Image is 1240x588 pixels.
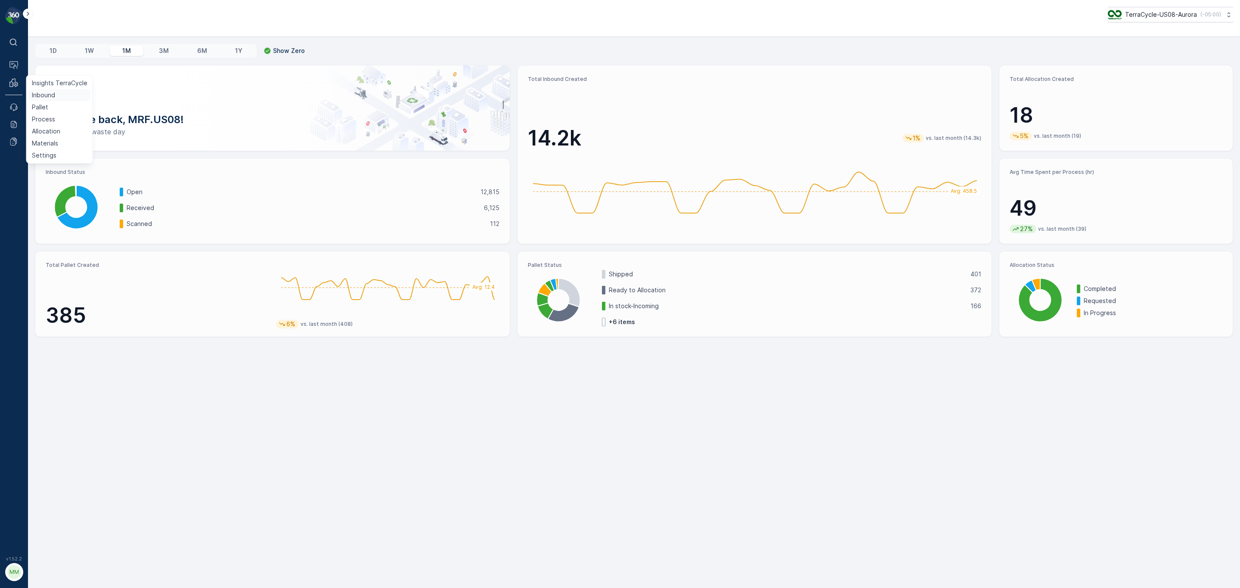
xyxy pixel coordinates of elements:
[127,188,475,196] p: Open
[609,318,635,326] p: + 6 items
[285,320,296,328] p: 6%
[49,127,496,137] p: Have a zero-waste day
[1084,309,1222,317] p: In Progress
[46,262,269,269] p: Total Pallet Created
[1019,132,1029,140] p: 5%
[1108,10,1122,19] img: image_ci7OI47.png
[127,204,478,212] p: Received
[480,188,499,196] p: 12,815
[1108,7,1233,22] button: TerraCycle-US08-Aurora(-05:00)
[7,565,21,579] div: MM
[46,169,499,176] p: Inbound Status
[970,302,981,310] p: 166
[528,125,581,151] p: 14.2k
[5,7,22,24] img: logo
[484,204,499,212] p: 6,125
[528,76,982,83] p: Total Inbound Created
[273,46,305,55] p: Show Zero
[912,134,921,142] p: 1%
[85,46,94,55] p: 1W
[1010,195,1222,221] p: 49
[1010,169,1222,176] p: Avg Time Spent per Process (hr)
[159,46,169,55] p: 3M
[490,220,499,228] p: 112
[122,46,131,55] p: 1M
[1010,102,1222,128] p: 18
[926,135,981,142] p: vs. last month (14.3k)
[5,563,22,581] button: MM
[5,556,22,561] span: v 1.52.2
[1038,226,1086,232] p: vs. last month (39)
[970,286,981,294] p: 372
[1019,225,1034,233] p: 27%
[1010,76,1222,83] p: Total Allocation Created
[50,46,57,55] p: 1D
[1010,262,1222,269] p: Allocation Status
[49,113,496,127] p: Welcome back, MRF.US08!
[528,262,982,269] p: Pallet Status
[127,220,484,228] p: Scanned
[609,302,965,310] p: In stock-Incoming
[1125,10,1197,19] p: TerraCycle-US08-Aurora
[1034,133,1081,139] p: vs. last month (19)
[235,46,242,55] p: 1Y
[609,270,965,279] p: Shipped
[197,46,207,55] p: 6M
[46,303,269,328] p: 385
[1084,285,1222,293] p: Completed
[1084,297,1222,305] p: Requested
[301,321,353,328] p: vs. last month (408)
[970,270,981,279] p: 401
[1200,11,1221,18] p: ( -05:00 )
[609,286,965,294] p: Ready to Allocation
